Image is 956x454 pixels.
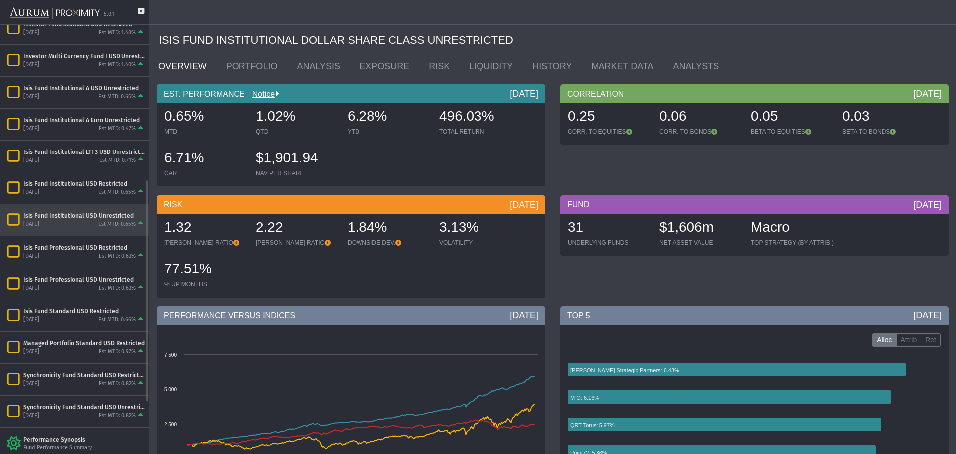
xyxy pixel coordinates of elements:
text: 7 500 [164,352,177,358]
div: Isis Fund Institutional A USD Unrestricted [23,84,145,92]
div: [DATE] [23,61,39,69]
div: Est MTD: 0.47% [99,125,136,133]
div: 1.84% [348,218,429,239]
div: RISK [157,195,545,214]
div: Est MTD: 0.65% [98,189,136,196]
div: [DATE] [23,412,39,420]
div: Est MTD: 1.40% [99,61,136,69]
div: MTD [164,128,246,136]
div: Est MTD: 0.82% [99,412,136,420]
a: ANALYSTS [666,56,731,76]
div: Est MTD: 0.65% [98,221,136,228]
div: Fund Performance Summary [23,444,145,452]
div: $1,606m [659,218,741,239]
div: CORR. TO EQUITIES [568,128,649,136]
a: ANALYSIS [289,56,352,76]
div: Isis Fund Professional USD Unrestricted [23,276,145,284]
text: M O: 6.16% [570,395,599,401]
div: [DATE] [510,88,538,100]
div: NET ASSET VALUE [659,239,741,247]
div: [DATE] [23,125,39,133]
div: UNDERLYING FUNDS [568,239,649,247]
div: 0.06 [659,107,741,128]
a: PORTFOLIO [219,56,290,76]
text: [PERSON_NAME] Strategic Partners: 6.43% [570,367,679,373]
div: [DATE] [510,199,538,211]
div: Isis Fund Institutional A Euro Unrestricted [23,116,145,124]
div: Est MTD: 0.65% [98,93,136,101]
a: Notice [245,90,275,98]
img: Aurum-Proximity%20white.svg [10,2,100,24]
div: % UP MONTHS [164,280,246,288]
div: 0.05 [751,107,833,128]
span: 0.25 [568,108,595,124]
div: FUND [560,195,949,214]
div: NAV PER SHARE [256,169,338,177]
div: CORR. TO BONDS [659,128,741,136]
div: TOP STRATEGY (BY ATTRIB.) [751,239,834,247]
div: BETA TO EQUITIES [751,128,833,136]
div: DOWNSIDE DEV. [348,239,429,247]
div: Est MTD: 0.63% [99,285,136,292]
div: Est MTD: 0.71% [99,157,136,164]
div: [DATE] [23,316,39,324]
div: CAR [164,169,246,177]
a: HISTORY [525,56,584,76]
div: [DATE] [913,88,942,100]
div: Investor Multi Currency Fund I USD Unrestricted [23,52,145,60]
div: TOTAL RETURN [439,128,521,136]
div: 77.51% [164,259,246,280]
div: BETA TO BONDS [842,128,924,136]
div: Notice [245,89,279,100]
div: Isis Fund Institutional LTI 3 USD Unrestricted [23,148,145,156]
label: Ret [921,333,941,347]
a: RISK [421,56,462,76]
a: EXPOSURE [352,56,421,76]
label: Attrib [896,333,922,347]
text: QRT Torus: 5.97% [570,422,615,428]
div: 0.03 [842,107,924,128]
a: MARKET DATA [584,56,666,76]
div: Macro [751,218,834,239]
a: LIQUIDITY [462,56,525,76]
div: [PERSON_NAME] RATIO [164,239,246,247]
div: Est MTD: 0.66% [98,316,136,324]
div: Est MTD: 0.63% [99,253,136,260]
div: [DATE] [23,285,39,292]
a: OVERVIEW [151,56,219,76]
text: 5 000 [164,387,177,392]
span: 1.02% [256,108,295,124]
div: 6.71% [164,149,246,169]
div: [DATE] [913,309,942,321]
div: [DATE] [23,157,39,164]
div: [DATE] [23,93,39,101]
div: 3.13% [439,218,521,239]
div: Isis Fund Standard USD Restricted [23,307,145,315]
div: Isis Fund Professional USD Restricted [23,244,145,252]
div: 496.03% [439,107,521,128]
div: 2.22 [256,218,338,239]
div: Est MTD: 0.82% [99,380,136,388]
div: Performance Synopsis [23,436,145,444]
div: [DATE] [510,309,538,321]
div: [DATE] [23,348,39,356]
div: TOP 5 [560,306,949,325]
div: Est MTD: 1.48% [99,29,136,37]
div: 6.28% [348,107,429,128]
div: PERFORMANCE VERSUS INDICES [157,306,545,325]
div: [DATE] [913,199,942,211]
div: QTD [256,128,338,136]
div: ISIS FUND INSTITUTIONAL DOLLAR SHARE CLASS UNRESTRICTED [159,25,949,56]
label: Alloc [872,333,896,347]
div: 1.32 [164,218,246,239]
div: [DATE] [23,221,39,228]
div: Managed Portfolio Standard USD Restricted [23,339,145,347]
div: 31 [568,218,649,239]
div: [DATE] [23,29,39,37]
div: [DATE] [23,253,39,260]
div: [DATE] [23,189,39,196]
div: Synchronicity Fund Standard USD Unrestricted [23,403,145,411]
div: $1,901.94 [256,149,338,169]
div: [DATE] [23,380,39,388]
div: Isis Fund Institutional USD Unrestricted [23,212,145,220]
